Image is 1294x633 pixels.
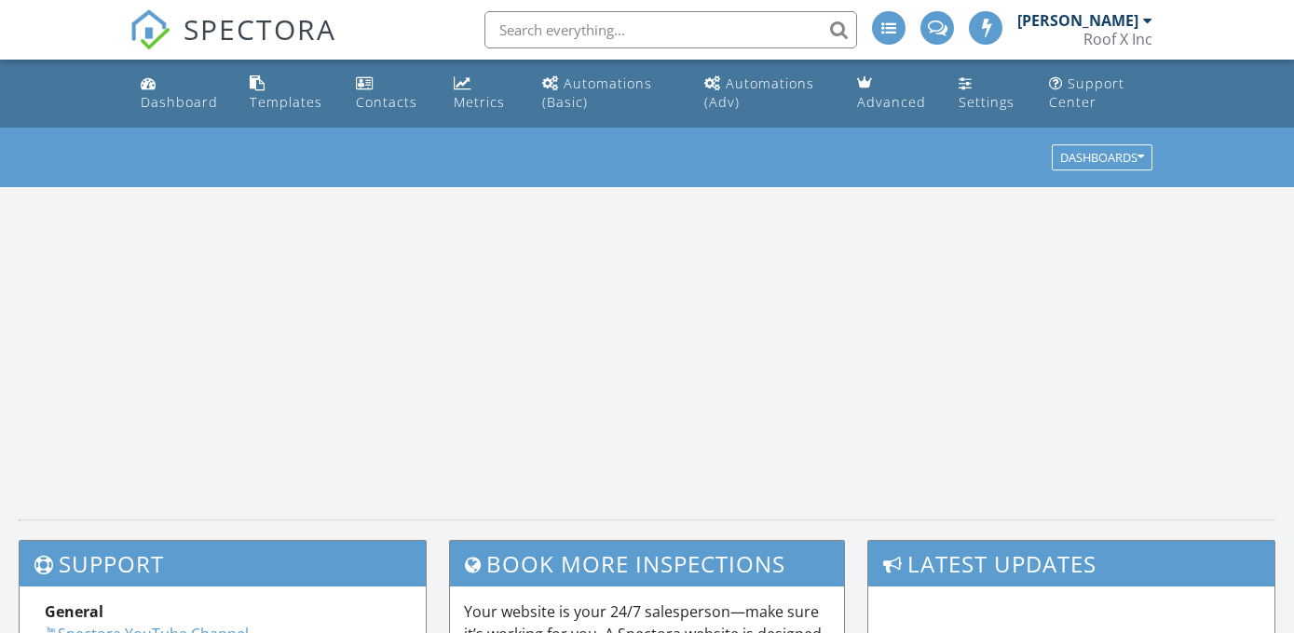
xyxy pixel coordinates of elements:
a: Support Center [1042,67,1161,120]
input: Search everything... [484,11,857,48]
a: Dashboard [133,67,227,120]
div: Dashboard [141,93,218,111]
h3: Latest Updates [868,541,1274,586]
a: Settings [951,67,1027,120]
div: Dashboards [1060,152,1144,165]
a: Automations (Basic) [535,67,682,120]
a: SPECTORA [129,25,336,64]
h3: Book More Inspections [450,541,845,586]
div: Metrics [454,93,505,111]
div: Templates [250,93,322,111]
a: Metrics [446,67,521,120]
a: Contacts [348,67,431,120]
a: Templates [242,67,333,120]
span: SPECTORA [184,9,336,48]
h3: Support [20,541,426,586]
img: The Best Home Inspection Software - Spectora [129,9,170,50]
a: Automations (Advanced) [697,67,835,120]
div: Automations (Adv) [704,74,814,111]
div: Automations (Basic) [542,74,652,111]
div: Settings [959,93,1015,111]
div: Contacts [356,93,417,111]
div: [PERSON_NAME] [1017,11,1138,30]
div: Support Center [1049,74,1124,111]
button: Dashboards [1052,145,1152,171]
a: Advanced [850,67,936,120]
strong: General [45,601,103,622]
div: Roof X Inc [1083,30,1152,48]
div: Advanced [857,93,926,111]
